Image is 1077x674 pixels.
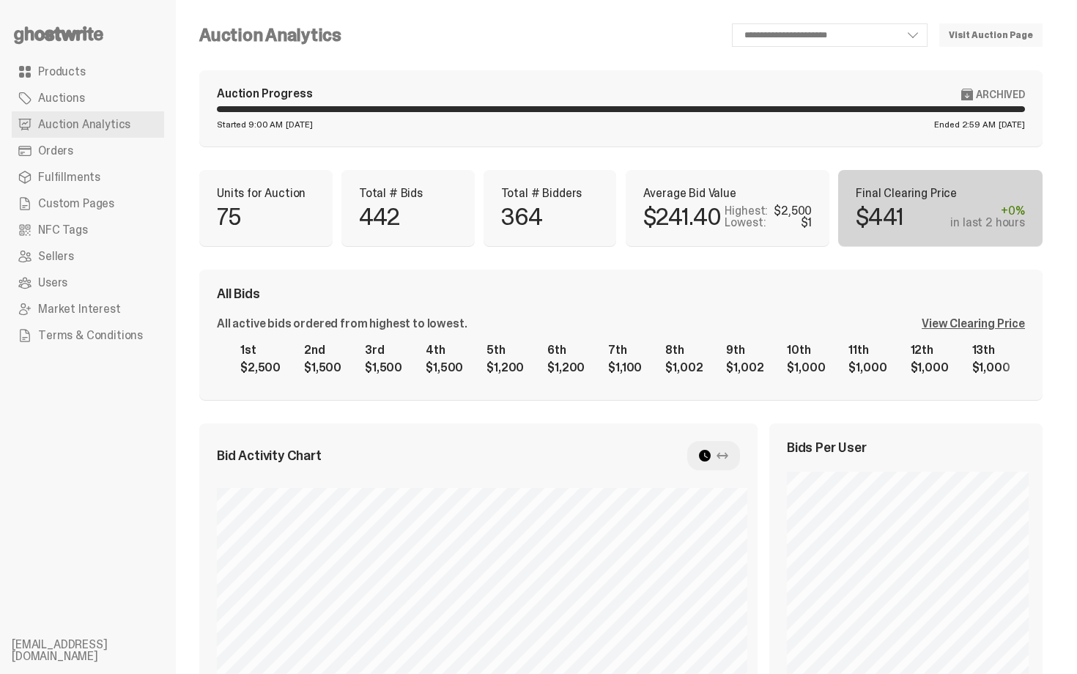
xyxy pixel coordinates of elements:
div: $1,002 [665,362,703,374]
span: Products [38,66,86,78]
a: NFC Tags [12,217,164,243]
div: 11th [848,344,887,356]
a: Auctions [12,85,164,111]
a: Auction Analytics [12,111,164,138]
span: [DATE] [999,120,1025,129]
div: $1,500 [304,362,341,374]
a: Market Interest [12,296,164,322]
div: $1,500 [426,362,463,374]
span: Auctions [38,92,85,104]
div: 6th [547,344,585,356]
span: Market Interest [38,303,121,315]
p: $441 [856,205,903,229]
a: Products [12,59,164,85]
div: $2,500 [240,362,281,374]
span: Bids Per User [787,441,867,454]
p: Units for Auction [217,188,315,199]
div: $1,000 [787,362,825,374]
li: [EMAIL_ADDRESS][DOMAIN_NAME] [12,639,188,662]
p: Average Bid Value [643,188,813,199]
a: Sellers [12,243,164,270]
span: Bid Activity Chart [217,449,322,462]
div: 4th [426,344,463,356]
span: Started 9:00 AM [217,120,283,129]
div: 2nd [304,344,341,356]
p: Highest: [725,205,768,217]
div: 13th [972,344,1010,356]
div: 7th [608,344,642,356]
p: Final Clearing Price [856,188,1025,199]
div: $1,200 [547,362,585,374]
p: Lowest: [725,217,766,229]
span: Custom Pages [38,198,114,210]
div: Auction Progress [217,88,312,100]
span: Ended 2:59 AM [934,120,995,129]
span: All Bids [217,287,260,300]
span: Auction Analytics [38,119,130,130]
span: Sellers [38,251,74,262]
div: All active bids ordered from highest to lowest. [217,318,467,330]
span: Terms & Conditions [38,330,143,341]
a: Visit Auction Page [939,23,1043,47]
div: 12th [911,344,949,356]
span: Fulfillments [38,171,100,183]
span: NFC Tags [38,224,88,236]
p: $241.40 [643,205,721,229]
h4: Auction Analytics [199,26,341,44]
p: Total # Bids [359,188,457,199]
div: +0% [950,205,1025,217]
div: $1,000 [972,362,1010,374]
a: Fulfillments [12,164,164,190]
div: 8th [665,344,703,356]
div: $1,200 [486,362,524,374]
p: 75 [217,205,240,229]
div: $1,000 [848,362,887,374]
a: Orders [12,138,164,164]
div: in last 2 hours [950,217,1025,229]
span: Users [38,277,67,289]
div: $1,002 [726,362,763,374]
div: $1,000 [911,362,949,374]
div: $1,100 [608,362,642,374]
div: 10th [787,344,825,356]
p: 442 [359,205,400,229]
div: $1 [801,217,813,229]
div: 9th [726,344,763,356]
a: Terms & Conditions [12,322,164,349]
p: Total # Bidders [501,188,599,199]
div: 1st [240,344,281,356]
div: 5th [486,344,524,356]
a: Users [12,270,164,296]
span: Orders [38,145,73,157]
p: 364 [501,205,543,229]
div: View Clearing Price [922,318,1025,330]
div: $2,500 [774,205,812,217]
div: 3rd [365,344,402,356]
span: Archived [976,89,1025,100]
span: [DATE] [286,120,312,129]
a: Custom Pages [12,190,164,217]
div: $1,500 [365,362,402,374]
